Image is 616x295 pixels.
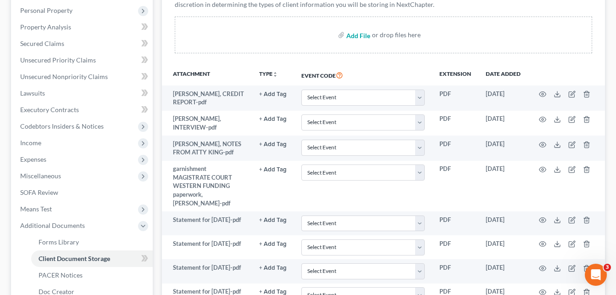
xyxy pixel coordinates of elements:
td: [DATE] [478,161,528,211]
td: PDF [432,211,478,235]
td: PDF [432,111,478,136]
td: PDF [432,85,478,111]
td: Statement for [DATE]-pdf [162,235,252,259]
span: SOFA Review [20,188,58,196]
span: Expenses [20,155,46,163]
span: Personal Property [20,6,72,14]
button: + Add Tag [259,217,287,223]
td: PDF [432,235,478,259]
span: Additional Documents [20,221,85,229]
td: PDF [432,136,478,161]
th: Event Code [294,64,432,85]
td: [PERSON_NAME], CREDIT REPORT-pdf [162,85,252,111]
a: Unsecured Priority Claims [13,52,153,68]
button: + Add Tag [259,289,287,295]
span: Property Analysis [20,23,71,31]
span: Secured Claims [20,40,64,47]
span: Executory Contracts [20,106,79,113]
td: Statement for [DATE]-pdf [162,259,252,283]
span: Forms Library [39,238,79,246]
a: SOFA Review [13,184,153,201]
a: Client Document Storage [31,250,153,267]
span: Lawsuits [20,89,45,97]
span: PACER Notices [39,271,83,279]
td: [PERSON_NAME], INTERVIEW-pdf [162,111,252,136]
th: Attachment [162,64,252,85]
span: Miscellaneous [20,172,61,180]
td: [DATE] [478,259,528,283]
th: Extension [432,64,478,85]
a: + Add Tag [259,263,287,272]
td: [PERSON_NAME], NOTES FROM ATTY KING-pdf [162,136,252,161]
td: [DATE] [478,211,528,235]
a: PACER Notices [31,267,153,284]
span: Unsecured Priority Claims [20,56,96,64]
button: + Add Tag [259,241,287,247]
a: Lawsuits [13,85,153,102]
td: [DATE] [478,235,528,259]
div: or drop files here [372,30,421,40]
a: + Add Tag [259,239,287,248]
td: [DATE] [478,111,528,136]
span: Income [20,139,41,147]
button: + Add Tag [259,91,287,97]
span: Unsecured Nonpriority Claims [20,73,108,80]
td: [DATE] [478,136,528,161]
a: Property Analysis [13,19,153,35]
td: [DATE] [478,85,528,111]
button: + Add Tag [259,265,287,271]
a: + Add Tag [259,114,287,123]
a: Secured Claims [13,35,153,52]
span: Means Test [20,205,52,213]
a: + Add Tag [259,90,287,98]
td: Statement for [DATE]-pdf [162,211,252,235]
button: + Add Tag [259,167,287,173]
button: TYPEunfold_more [259,71,278,77]
a: Forms Library [31,234,153,250]
a: Executory Contracts [13,102,153,118]
a: + Add Tag [259,140,287,148]
a: + Add Tag [259,216,287,224]
td: garnishment MAGISTRATE COURT WESTERN FUNDING paperwork, [PERSON_NAME]-pdf [162,161,252,211]
span: Codebtors Insiders & Notices [20,122,104,130]
td: PDF [432,259,478,283]
button: + Add Tag [259,142,287,147]
iframe: Intercom live chat [585,264,607,286]
td: PDF [432,161,478,211]
th: Date added [478,64,528,85]
i: unfold_more [272,72,278,77]
a: + Add Tag [259,165,287,173]
button: + Add Tag [259,116,287,122]
span: 3 [604,264,611,271]
a: Unsecured Nonpriority Claims [13,68,153,85]
span: Client Document Storage [39,255,110,262]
